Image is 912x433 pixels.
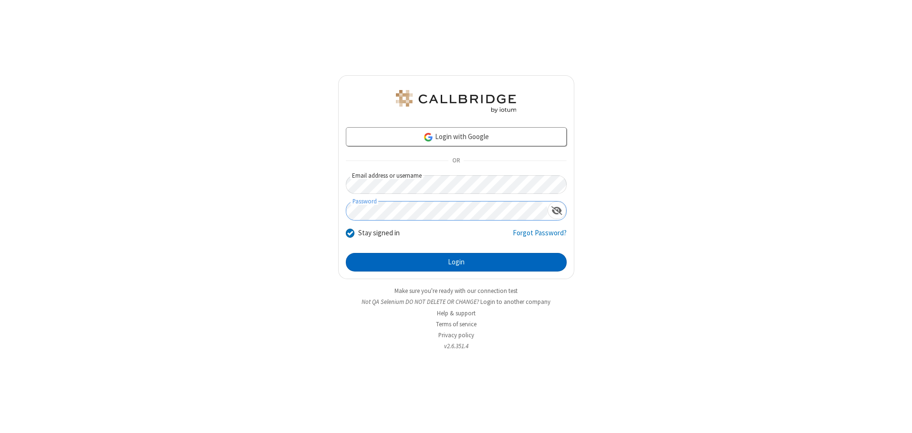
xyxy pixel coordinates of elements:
input: Email address or username [346,175,567,194]
li: Not QA Selenium DO NOT DELETE OR CHANGE? [338,297,574,306]
a: Login with Google [346,127,567,146]
a: Forgot Password? [513,228,567,246]
div: Show password [548,201,566,219]
img: QA Selenium DO NOT DELETE OR CHANGE [394,90,518,113]
a: Help & support [437,309,476,317]
li: v2.6.351.4 [338,342,574,351]
a: Terms of service [436,320,477,328]
label: Stay signed in [358,228,400,239]
button: Login [346,253,567,272]
span: OR [448,154,464,168]
img: google-icon.png [423,132,434,142]
button: Login to another company [480,297,550,306]
a: Make sure you're ready with our connection test [394,287,518,295]
a: Privacy policy [438,331,474,339]
input: Password [346,201,548,220]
